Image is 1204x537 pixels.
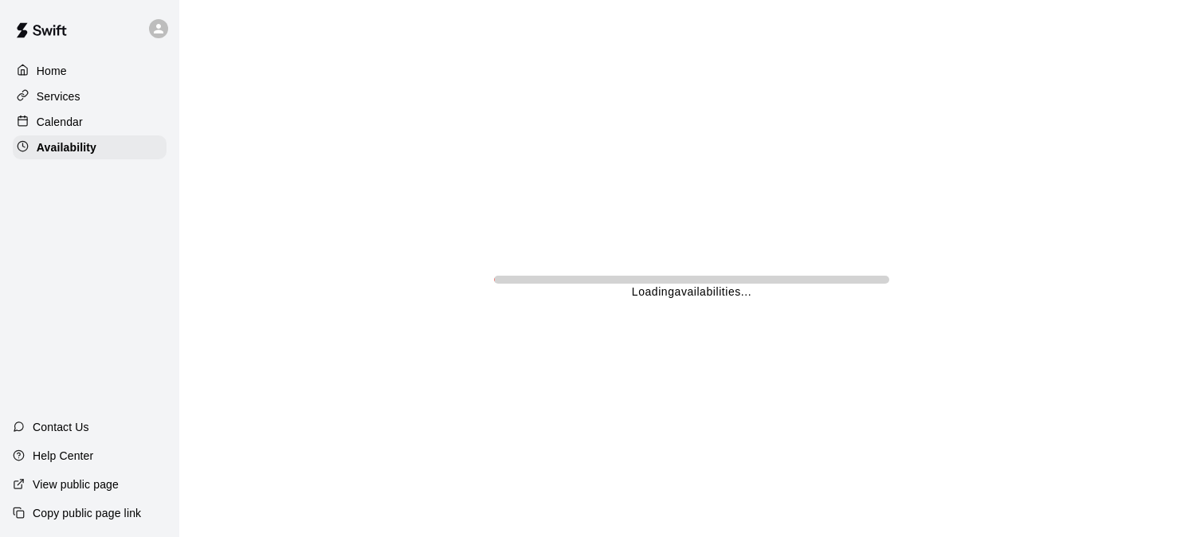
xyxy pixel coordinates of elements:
[33,505,141,521] p: Copy public page link
[33,448,93,464] p: Help Center
[13,135,167,159] a: Availability
[13,59,167,83] a: Home
[13,84,167,108] a: Services
[33,419,89,435] p: Contact Us
[37,114,83,130] p: Calendar
[37,88,80,104] p: Services
[37,63,67,79] p: Home
[33,476,119,492] p: View public page
[13,110,167,134] a: Calendar
[37,139,96,155] p: Availability
[632,284,751,300] p: Loading availabilities ...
